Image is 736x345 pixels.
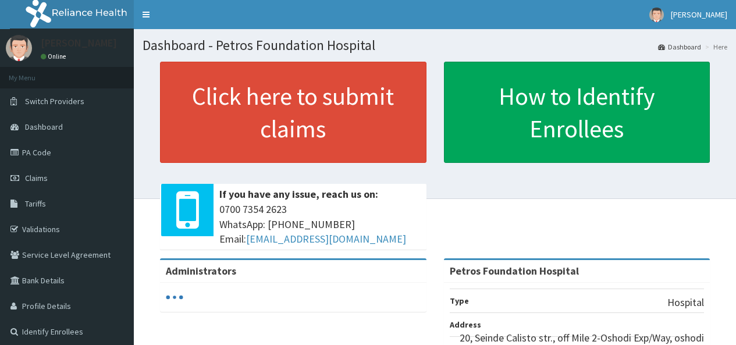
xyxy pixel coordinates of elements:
span: [PERSON_NAME] [671,9,727,20]
p: [PERSON_NAME] [41,38,117,48]
b: Administrators [166,264,236,278]
a: Online [41,52,69,61]
span: Switch Providers [25,96,84,106]
strong: Petros Foundation Hospital [450,264,579,278]
b: If you have any issue, reach us on: [219,187,378,201]
b: Type [450,296,469,306]
a: Dashboard [658,42,701,52]
a: [EMAIL_ADDRESS][DOMAIN_NAME] [246,232,406,246]
span: Dashboard [25,122,63,132]
svg: audio-loading [166,289,183,306]
img: User Image [649,8,664,22]
a: Click here to submit claims [160,62,426,163]
h1: Dashboard - Petros Foundation Hospital [143,38,727,53]
img: User Image [6,35,32,61]
span: 0700 7354 2623 WhatsApp: [PHONE_NUMBER] Email: [219,202,421,247]
a: How to Identify Enrollees [444,62,710,163]
li: Here [702,42,727,52]
span: Tariffs [25,198,46,209]
b: Address [450,319,481,330]
p: Hospital [667,295,704,310]
span: Claims [25,173,48,183]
